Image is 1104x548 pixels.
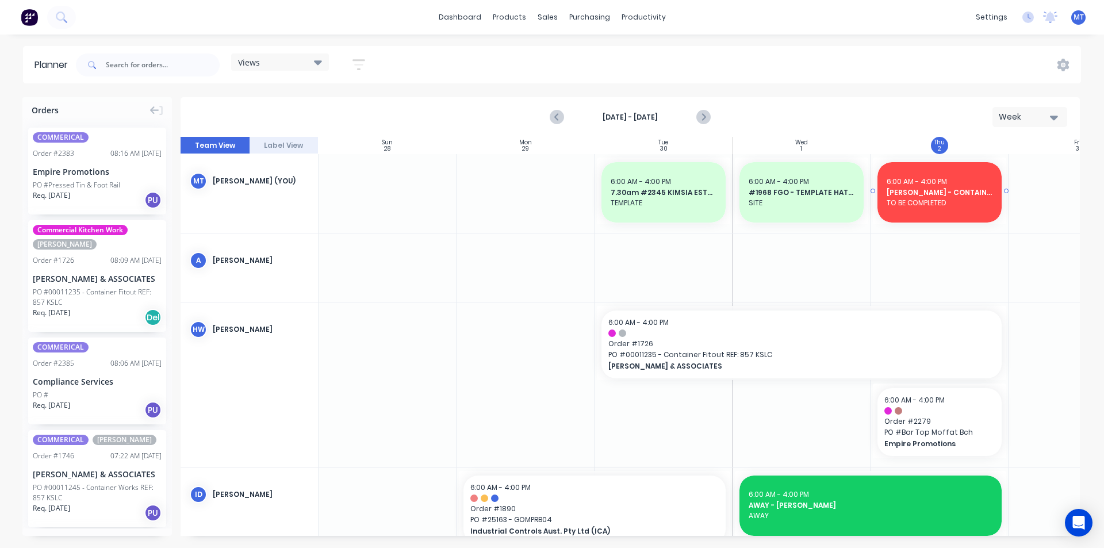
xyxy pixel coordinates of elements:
a: dashboard [433,9,487,26]
span: 6:00 AM - 4:00 PM [887,177,947,186]
span: Orders [32,104,59,116]
div: Del [144,309,162,326]
div: [PERSON_NAME] & ASSOCIATES [33,273,162,285]
div: Tue [658,139,668,146]
div: Week [999,111,1052,123]
div: 1 [800,146,802,152]
button: Label View [250,137,319,154]
input: Search for orders... [106,53,220,76]
div: 28 [384,146,390,152]
span: TEMPLATE [611,198,716,208]
span: PO # Bar Top Moffat Bch [884,427,995,438]
span: Req. [DATE] [33,308,70,318]
div: [PERSON_NAME] [213,255,309,266]
span: COMMERICAL [33,435,89,445]
div: PU [144,401,162,419]
div: PO #00011245 - Container Works REF: 857 KSLC [33,482,162,503]
span: [PERSON_NAME] [33,239,97,250]
span: AWAY [749,511,992,521]
div: sales [532,9,563,26]
div: Thu [934,139,945,146]
span: [PERSON_NAME] [93,435,156,445]
span: 6:00 AM - 4:00 PM [749,489,809,499]
span: PO # 00011235 - Container Fitout REF: 857 KSLC [608,350,995,360]
span: 6:00 AM - 4:00 PM [470,482,531,492]
div: PO #Pressed Tin & Foot Rail [33,180,120,190]
span: 6:00 AM - 4:00 PM [608,317,669,327]
span: COMMERICAL [33,132,89,143]
span: Order # 2279 [884,416,995,427]
span: Commercial Kitchen Work [33,225,128,235]
div: ID [190,486,207,503]
span: Req. [DATE] [33,400,70,411]
span: 6:00 AM - 4:00 PM [611,177,671,186]
span: 6:00 AM - 4:00 PM [884,395,945,405]
span: AWAY - [PERSON_NAME] [749,500,992,511]
div: Order # 2383 [33,148,74,159]
div: A [190,252,207,269]
span: PO # 25163 - GOMPRB04 [470,515,719,525]
div: productivity [616,9,672,26]
span: 7.30am #2345 KIMSIA ESTATE _ TEMPLATE [611,187,716,198]
div: settings [970,9,1013,26]
div: [PERSON_NAME] (You) [213,176,309,186]
div: [PERSON_NAME] & ASSOCIATES [33,468,162,480]
div: Compliance Services [33,375,162,388]
span: Req. [DATE] [33,190,70,201]
span: 6:00 AM - 4:00 PM [749,177,809,186]
div: [PERSON_NAME] [213,324,309,335]
span: Req. [DATE] [33,503,70,513]
span: TO BE COMPLETED [887,198,992,208]
span: Views [238,56,260,68]
div: Empire Promotions [33,166,162,178]
span: COMMERICAL [33,342,89,352]
div: 08:16 AM [DATE] [110,148,162,159]
div: Open Intercom Messenger [1065,509,1092,536]
button: Team View [181,137,250,154]
span: Empire Promotions [884,439,984,449]
div: [PERSON_NAME] [213,489,309,500]
button: Week [992,107,1067,127]
div: Mon [519,139,532,146]
span: [PERSON_NAME] & ASSOCIATES [608,361,956,371]
div: 08:06 AM [DATE] [110,358,162,369]
div: 08:09 AM [DATE] [110,255,162,266]
div: 07:22 AM [DATE] [110,451,162,461]
div: Sun [382,139,393,146]
span: Order # 1726 [608,339,995,349]
div: Order # 1726 [33,255,74,266]
strong: [DATE] - [DATE] [573,112,688,122]
span: Industrial Controls Aust. Pty Ltd (ICA) [470,526,694,536]
span: MT [1074,12,1084,22]
div: 2 [938,146,941,152]
div: Order # 1746 [33,451,74,461]
div: Fri [1074,139,1081,146]
span: Order # 1890 [470,504,719,514]
div: 30 [660,146,668,152]
div: 3 [1075,146,1079,152]
div: PU [144,191,162,209]
div: products [487,9,532,26]
div: mt [190,173,207,190]
span: #1968 FGO - TEMPLATE HATCHED CHICKEN [749,187,854,198]
div: PO #00011235 - Container Fitout REF: 857 KSLC [33,287,162,308]
div: Wed [795,139,808,146]
div: purchasing [563,9,616,26]
img: Factory [21,9,38,26]
div: Planner [34,58,74,72]
div: HW [190,321,207,338]
div: 29 [522,146,529,152]
div: PO # [33,390,48,400]
span: [PERSON_NAME] - CONTAINER [887,187,992,198]
span: SITE [749,198,854,208]
div: PU [144,504,162,522]
div: Order # 2385 [33,358,74,369]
